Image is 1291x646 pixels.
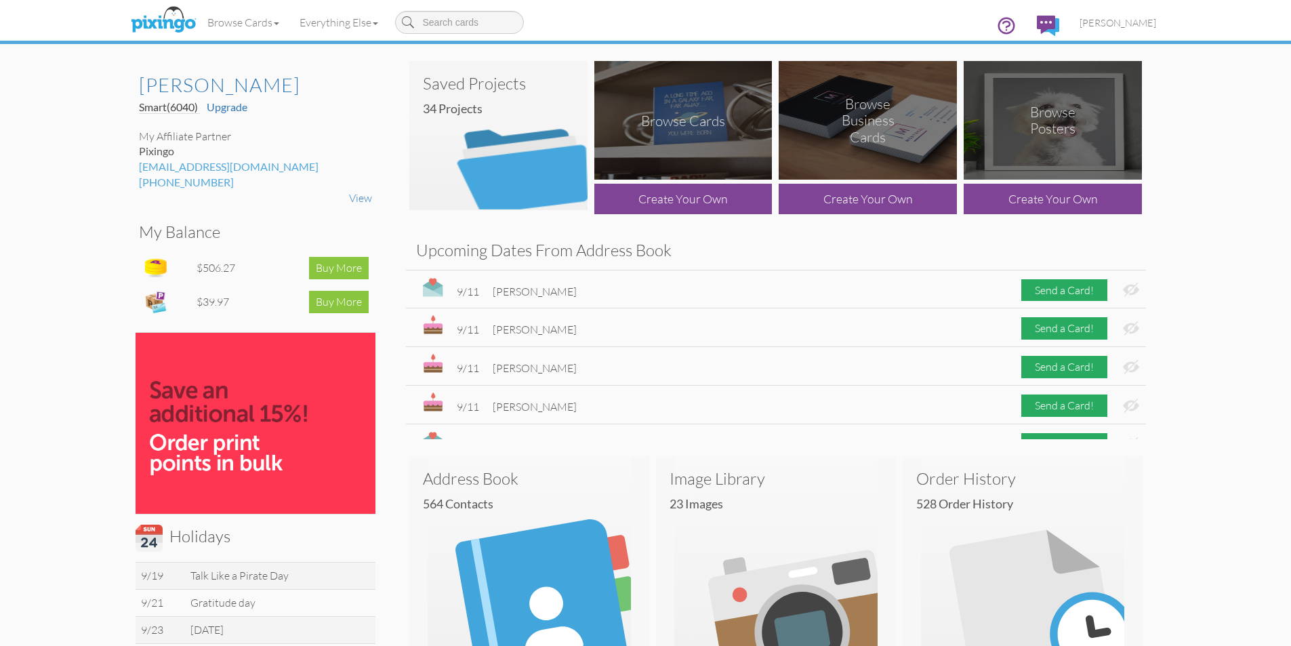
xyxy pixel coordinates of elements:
[493,285,577,298] span: [PERSON_NAME]
[309,257,369,279] div: Buy More
[1021,356,1107,378] div: Send a Card!
[1008,104,1098,138] div: Browse Posters
[309,291,369,313] div: Buy More
[423,498,646,511] h4: 564 Contacts
[167,100,198,113] span: (6040)
[423,392,443,411] img: bday.svg
[457,284,479,300] div: 9/11
[594,61,773,180] img: browse-cards.png
[139,144,372,159] div: Pixingo
[136,563,186,590] td: 9/19
[457,322,479,338] div: 9/11
[1123,360,1139,374] img: eye-ban.svg
[779,184,957,214] div: Create Your Own
[409,61,588,210] img: saved-projects2.png
[1123,283,1139,297] img: eye-ban.svg
[423,431,443,453] img: wedding.svg
[457,438,479,453] div: 9/11
[127,3,199,37] img: pixingo logo
[185,563,375,590] td: Talk Like a Pirate Day
[1037,16,1059,36] img: comments.svg
[139,75,358,96] h2: [PERSON_NAME]
[670,470,882,487] h3: Image Library
[1080,17,1156,28] span: [PERSON_NAME]
[136,525,163,552] img: calendar.svg
[207,100,247,113] a: Upgrade
[139,159,372,175] div: [EMAIL_ADDRESS][DOMAIN_NAME]
[1123,399,1139,413] img: eye-ban.svg
[136,617,186,644] td: 9/23
[779,61,957,180] img: browse-business-cards.png
[423,315,443,334] img: bday.svg
[423,354,443,373] img: bday.svg
[493,439,577,452] span: [PERSON_NAME]
[289,5,388,39] a: Everything Else
[139,75,372,96] a: [PERSON_NAME]
[185,617,375,644] td: [DATE]
[423,102,584,116] h4: 34 Projects
[193,251,266,285] td: $506.27
[142,288,169,315] img: expense-icon.png
[139,100,198,113] span: Smart
[1021,433,1107,456] div: Send a Card!
[493,400,577,413] span: [PERSON_NAME]
[423,470,636,487] h3: Address Book
[185,590,375,617] td: Gratitude day
[1021,395,1107,417] div: Send a Card!
[823,95,913,146] div: Browse Business Cards
[139,129,372,144] div: My Affiliate Partner
[423,75,574,92] h3: Saved Projects
[594,184,773,214] div: Create Your Own
[493,323,577,336] span: [PERSON_NAME]
[395,11,524,34] input: Search cards
[964,184,1142,214] div: Create Your Own
[916,498,1139,511] h4: 528 Order History
[1021,279,1107,302] div: Send a Card!
[136,590,186,617] td: 9/21
[964,61,1142,180] img: browse-posters.png
[139,175,372,190] div: [PHONE_NUMBER]
[136,333,375,514] img: save15_bulk-100.jpg
[349,191,372,205] a: View
[1123,321,1139,336] img: eye-ban.svg
[197,5,289,39] a: Browse Cards
[670,498,893,511] h4: 23 images
[1069,5,1166,40] a: [PERSON_NAME]
[139,223,362,241] h3: My Balance
[1123,437,1139,451] img: eye-ban.svg
[139,100,200,114] a: Smart(6040)
[142,254,169,281] img: points-icon.png
[136,525,365,552] h3: Holidays
[493,361,577,375] span: [PERSON_NAME]
[457,361,479,376] div: 9/11
[1021,317,1107,340] div: Send a Card!
[457,399,479,415] div: 9/11
[423,277,443,300] img: wedding.svg
[916,470,1129,487] h3: Order History
[193,285,266,319] td: $39.97
[641,112,725,129] div: Browse Cards
[416,241,1136,259] h3: Upcoming Dates From Address Book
